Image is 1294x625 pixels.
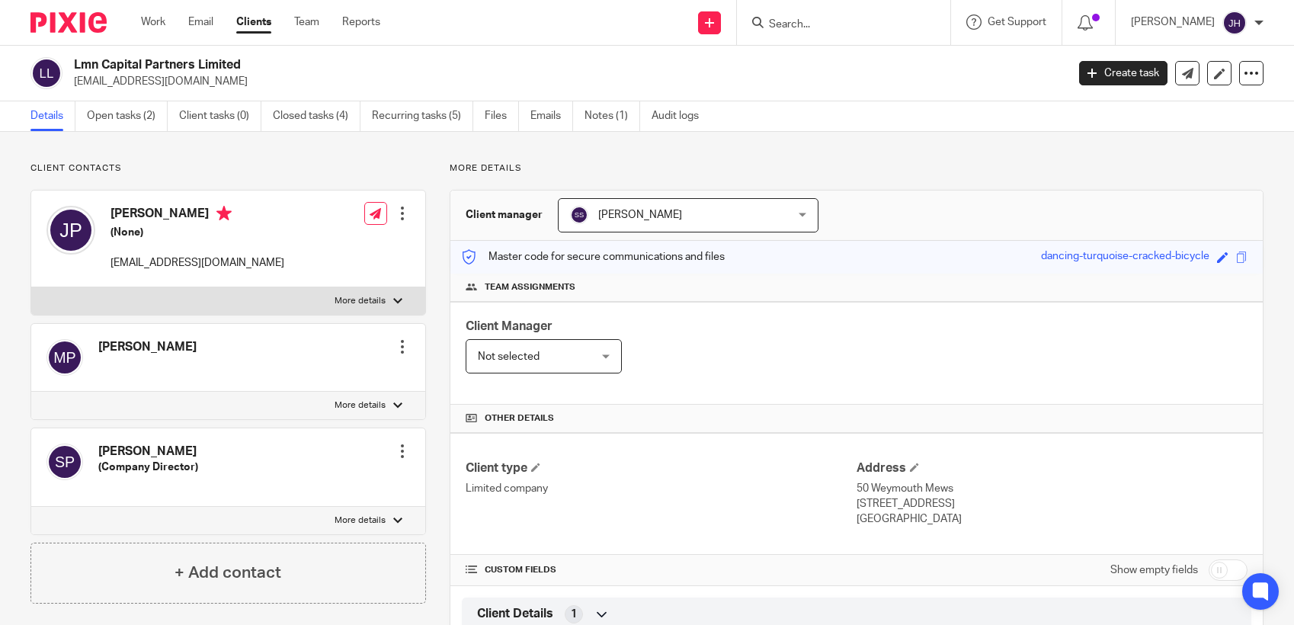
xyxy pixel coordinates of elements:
i: Primary [216,206,232,221]
p: [PERSON_NAME] [1131,14,1215,30]
p: [EMAIL_ADDRESS][DOMAIN_NAME] [74,74,1056,89]
span: Client Manager [466,320,553,332]
h4: + Add contact [175,561,281,585]
a: Closed tasks (4) [273,101,360,131]
p: [GEOGRAPHIC_DATA] [857,511,1248,527]
h4: [PERSON_NAME] [98,444,198,460]
p: [STREET_ADDRESS] [857,496,1248,511]
a: Audit logs [652,101,710,131]
a: Details [30,101,75,131]
a: Team [294,14,319,30]
a: Client tasks (0) [179,101,261,131]
div: dancing-turquoise-cracked-bicycle [1041,248,1209,266]
label: Show empty fields [1110,562,1198,578]
img: svg%3E [30,57,62,89]
h4: Client type [466,460,857,476]
img: svg%3E [46,339,83,376]
a: Recurring tasks (5) [372,101,473,131]
p: More details [335,514,386,527]
a: Work [141,14,165,30]
span: 1 [571,607,577,622]
h2: Lmn Capital Partners Limited [74,57,860,73]
a: Notes (1) [585,101,640,131]
h5: (Company Director) [98,460,198,475]
a: Reports [342,14,380,30]
img: svg%3E [46,206,95,255]
input: Search [767,18,905,32]
p: More details [335,399,386,412]
p: Limited company [466,481,857,496]
img: Pixie [30,12,107,33]
p: 50 Weymouth Mews [857,481,1248,496]
a: Email [188,14,213,30]
img: svg%3E [1222,11,1247,35]
p: More details [335,295,386,307]
h5: (None) [111,225,284,240]
h3: Client manager [466,207,543,223]
a: Clients [236,14,271,30]
h4: [PERSON_NAME] [98,339,197,355]
h4: [PERSON_NAME] [111,206,284,225]
img: svg%3E [46,444,83,480]
a: Emails [530,101,573,131]
span: Client Details [477,606,553,622]
span: Team assignments [485,281,575,293]
p: Master code for secure communications and files [462,249,725,264]
span: Other details [485,412,554,425]
span: Not selected [478,351,540,362]
p: More details [450,162,1264,175]
a: Files [485,101,519,131]
h4: Address [857,460,1248,476]
span: [PERSON_NAME] [598,210,682,220]
p: Client contacts [30,162,426,175]
img: svg%3E [570,206,588,224]
h4: CUSTOM FIELDS [466,564,857,576]
span: Get Support [988,17,1046,27]
a: Open tasks (2) [87,101,168,131]
p: [EMAIL_ADDRESS][DOMAIN_NAME] [111,255,284,271]
a: Create task [1079,61,1167,85]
